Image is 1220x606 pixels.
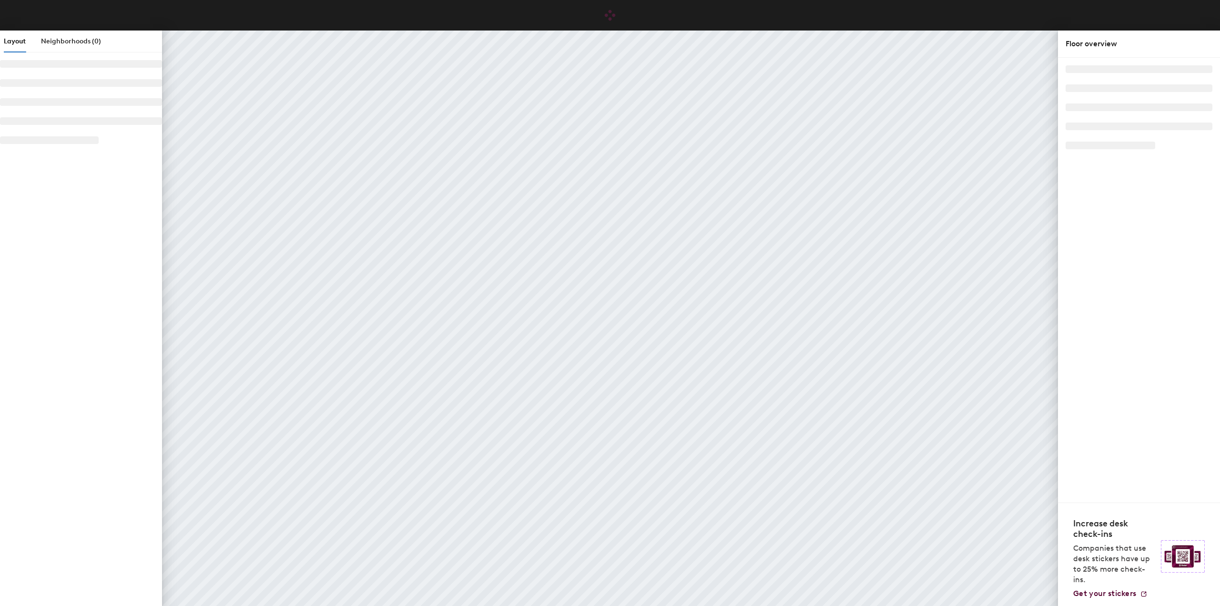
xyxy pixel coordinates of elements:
[1073,543,1155,585] p: Companies that use desk stickers have up to 25% more check-ins.
[1073,518,1155,539] h4: Increase desk check-ins
[1073,589,1136,598] span: Get your stickers
[1161,540,1205,573] img: Sticker logo
[4,37,26,45] span: Layout
[1066,38,1212,50] div: Floor overview
[41,37,101,45] span: Neighborhoods (0)
[1073,589,1148,598] a: Get your stickers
